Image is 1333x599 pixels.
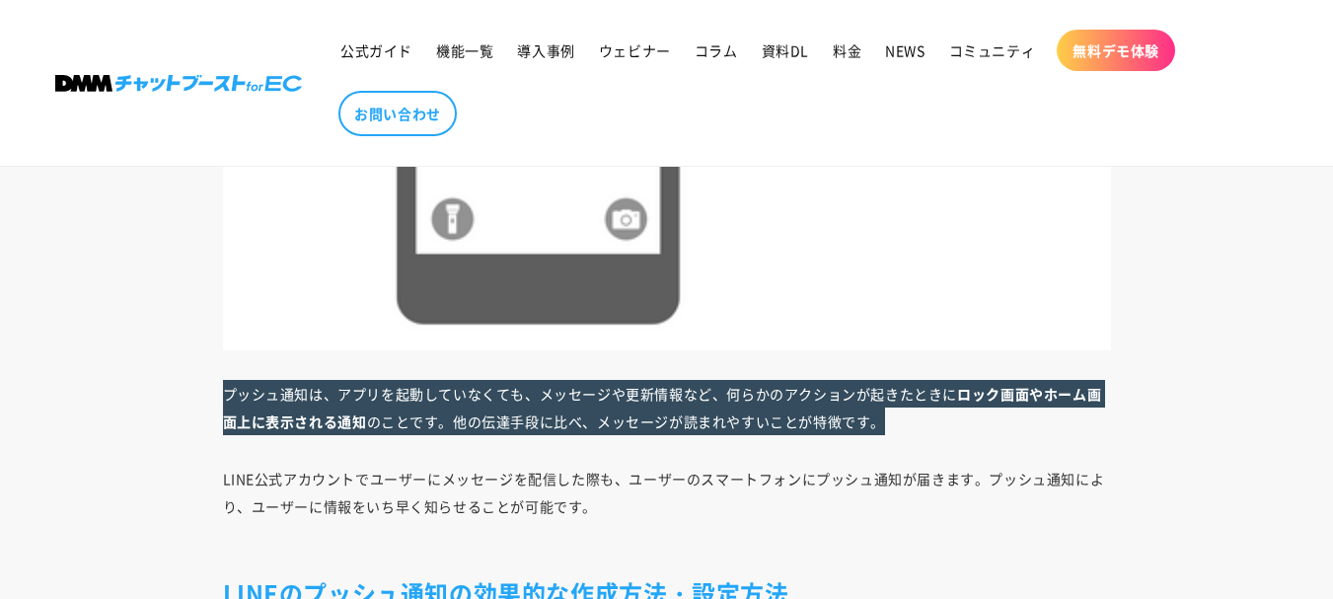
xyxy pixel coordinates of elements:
a: 料金 [821,30,873,71]
img: 株式会社DMM Boost [55,75,302,92]
p: プッシュ通知は、アプリを起動していなくても、メッセージや更新情報など、何らかのアクションが起きたときに のことです。他の伝達手段に比べ、メッセージが読まれやすいことが特徴です。 [223,380,1111,435]
a: コミュニティ [937,30,1048,71]
a: 機能一覧 [424,30,505,71]
a: NEWS [873,30,936,71]
strong: ロック画面やホーム画面上に表示される通知 [223,384,1102,431]
a: 導入事例 [505,30,586,71]
a: 資料DL [750,30,821,71]
span: NEWS [885,41,925,59]
a: 公式ガイド [329,30,424,71]
span: 無料デモ体験 [1073,41,1159,59]
span: 機能一覧 [436,41,493,59]
span: コラム [695,41,738,59]
span: 料金 [833,41,861,59]
a: お問い合わせ [338,91,457,136]
span: 導入事例 [517,41,574,59]
span: コミュニティ [949,41,1036,59]
a: ウェビナー [587,30,683,71]
span: ウェビナー [599,41,671,59]
span: 資料DL [762,41,809,59]
span: お問い合わせ [354,105,441,122]
p: LINE公式アカウントでユーザーにメッセージを配信した際も、ユーザーのスマートフォンにプッシュ通知が届きます。プッシュ通知により、ユーザーに情報をいち早く知らせることが可能です。 [223,465,1111,548]
a: コラム [683,30,750,71]
span: 公式ガイド [340,41,412,59]
a: 無料デモ体験 [1057,30,1175,71]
